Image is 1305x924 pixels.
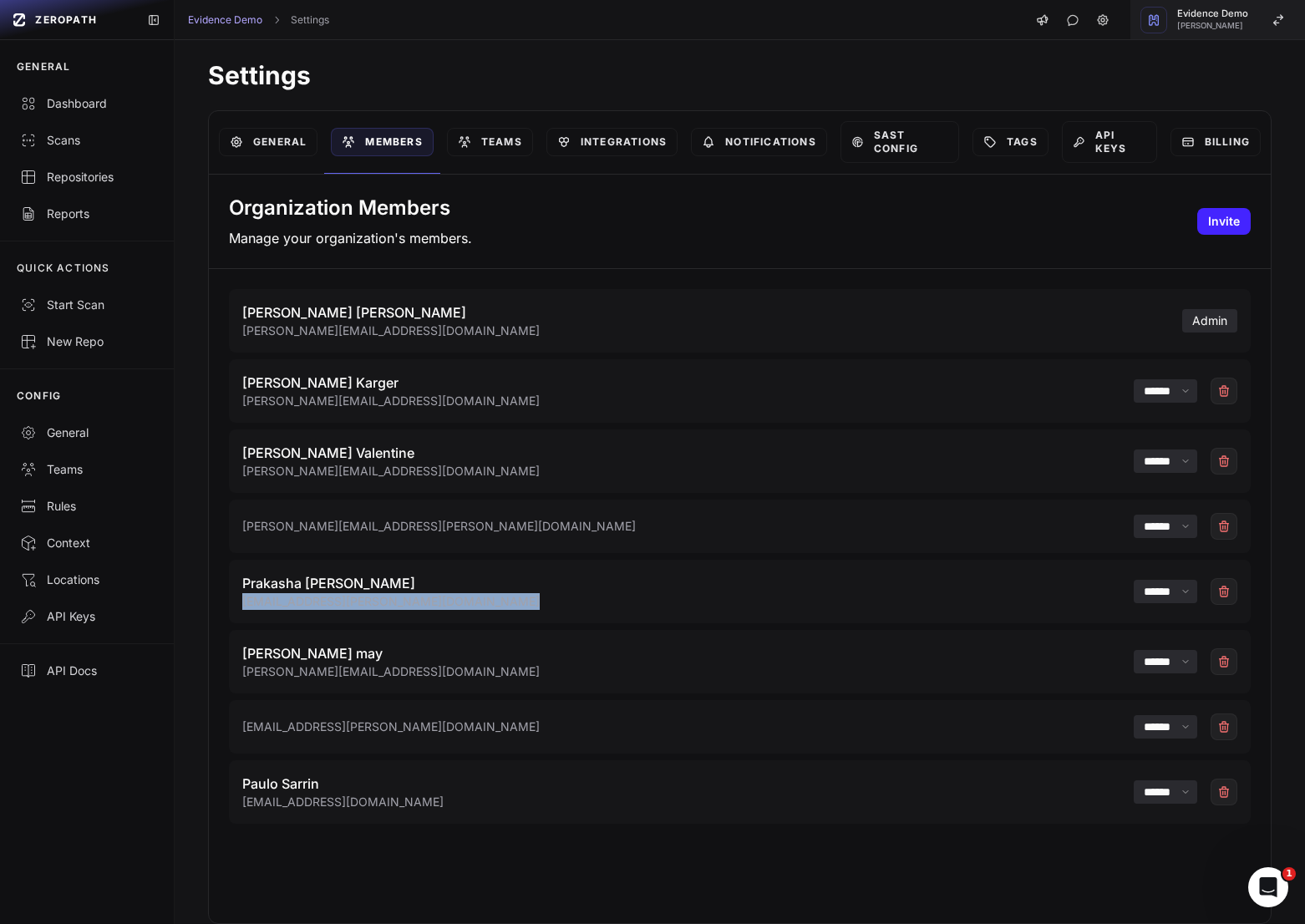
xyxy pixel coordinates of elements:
[20,663,154,679] div: API Docs
[20,169,154,185] div: Repositories
[242,322,540,339] span: [PERSON_NAME][EMAIL_ADDRESS][DOMAIN_NAME]
[20,132,154,149] div: Scans
[447,128,533,156] a: Teams
[20,535,154,551] div: Context
[20,206,154,222] div: Reports
[20,95,154,112] div: Dashboard
[17,389,61,403] p: CONFIG
[242,518,636,535] span: [PERSON_NAME][EMAIL_ADDRESS][PERSON_NAME][DOMAIN_NAME]
[20,498,154,515] div: Rules
[20,333,154,350] div: New Repo
[972,128,1049,156] a: Tags
[242,593,540,610] span: [EMAIL_ADDRESS][PERSON_NAME][DOMAIN_NAME]
[271,14,282,26] svg: chevron right,
[20,608,154,625] div: API Keys
[1177,22,1248,30] span: [PERSON_NAME]
[242,718,540,735] span: [EMAIL_ADDRESS][PERSON_NAME][DOMAIN_NAME]
[242,663,540,680] span: [PERSON_NAME][EMAIL_ADDRESS][DOMAIN_NAME]
[242,573,540,593] span: Prakasha [PERSON_NAME]
[208,60,1272,90] h1: Settings
[188,13,262,27] a: Evidence Demo
[291,13,329,27] a: Settings
[242,373,540,393] span: [PERSON_NAME] Karger
[1182,309,1237,333] span: admin
[20,571,154,588] div: Locations
[242,774,444,794] span: Paulo Sarrin
[840,121,959,163] a: SAST Config
[691,128,827,156] a: Notifications
[7,7,134,33] a: ZEROPATH
[242,443,540,463] span: [PERSON_NAME] Valentine
[1282,867,1296,881] span: 1
[1177,9,1248,18] span: Evidence Demo
[20,297,154,313] div: Start Scan
[219,128,317,156] a: General
[229,228,472,248] p: Manage your organization's members.
[242,794,444,810] span: [EMAIL_ADDRESS][DOMAIN_NAME]
[35,13,97,27] span: ZEROPATH
[242,302,540,322] span: [PERSON_NAME] [PERSON_NAME]
[242,643,540,663] span: [PERSON_NAME] may
[1062,121,1157,163] a: API Keys
[546,128,678,156] a: Integrations
[229,195,472,221] h2: Organization Members
[17,261,110,275] p: QUICK ACTIONS
[1248,867,1288,907] iframe: Intercom live chat
[17,60,70,74] p: GENERAL
[20,424,154,441] div: General
[242,463,540,480] span: [PERSON_NAME][EMAIL_ADDRESS][DOMAIN_NAME]
[1170,128,1261,156] a: Billing
[1197,208,1251,235] button: Invite
[20,461,154,478] div: Teams
[331,128,433,156] a: Members
[242,393,540,409] span: [PERSON_NAME][EMAIL_ADDRESS][DOMAIN_NAME]
[188,13,329,27] nav: breadcrumb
